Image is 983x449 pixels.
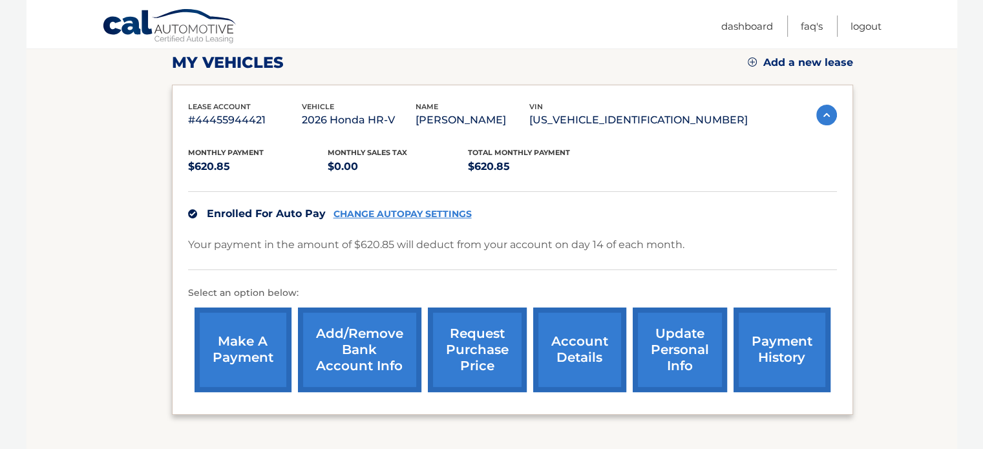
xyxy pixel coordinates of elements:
p: $620.85 [468,158,608,176]
a: FAQ's [801,16,823,37]
a: Dashboard [721,16,773,37]
p: Select an option below: [188,286,837,301]
p: 2026 Honda HR-V [302,111,416,129]
span: vin [529,102,543,111]
h2: my vehicles [172,53,284,72]
a: request purchase price [428,308,527,392]
p: [US_VEHICLE_IDENTIFICATION_NUMBER] [529,111,748,129]
p: #44455944421 [188,111,302,129]
a: make a payment [195,308,291,392]
span: Enrolled For Auto Pay [207,207,326,220]
img: accordion-active.svg [816,105,837,125]
a: payment history [734,308,830,392]
a: Logout [851,16,882,37]
img: check.svg [188,209,197,218]
span: Total Monthly Payment [468,148,570,157]
span: lease account [188,102,251,111]
a: CHANGE AUTOPAY SETTINGS [333,209,472,220]
a: update personal info [633,308,727,392]
a: Add a new lease [748,56,853,69]
span: Monthly sales Tax [328,148,407,157]
p: [PERSON_NAME] [416,111,529,129]
a: Add/Remove bank account info [298,308,421,392]
span: name [416,102,438,111]
p: $0.00 [328,158,468,176]
span: Monthly Payment [188,148,264,157]
a: Cal Automotive [102,8,238,46]
img: add.svg [748,57,757,67]
span: vehicle [302,102,334,111]
p: Your payment in the amount of $620.85 will deduct from your account on day 14 of each month. [188,236,684,254]
p: $620.85 [188,158,328,176]
a: account details [533,308,626,392]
